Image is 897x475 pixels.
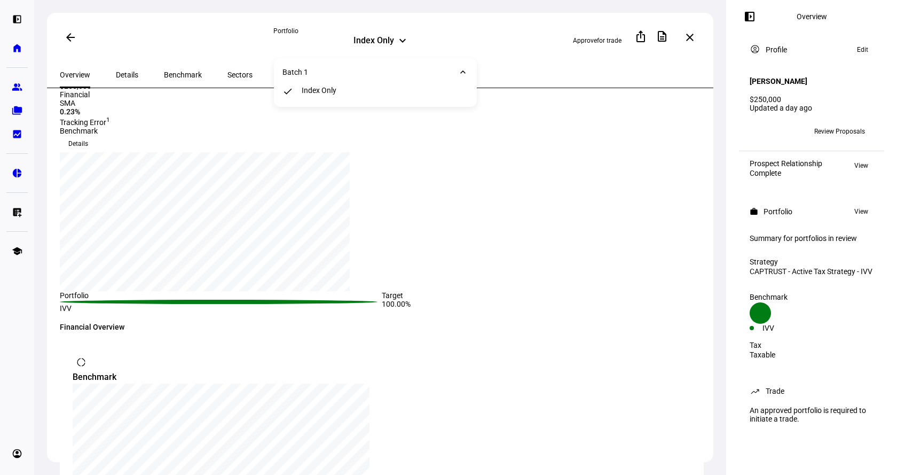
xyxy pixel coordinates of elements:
div: Portfolio [273,27,487,35]
span: Details [116,71,138,79]
button: View [849,205,874,218]
a: pie_chart [6,162,28,184]
div: CAPTRUST - Active Tax Strategy - IVV [750,267,874,276]
mat-icon: left_panel_open [743,10,756,23]
span: View [854,205,868,218]
span: for trade [597,37,621,44]
div: chart, 1 series [60,152,350,291]
div: SMA [60,99,379,107]
button: View [849,159,874,172]
eth-mat-symbol: group [12,82,22,92]
eth-mat-symbol: folder_copy [12,105,22,116]
span: Review Proposals [814,123,865,140]
div: Batch 1 [282,68,308,76]
span: Benchmark [164,71,202,79]
div: Summary for portfolios in review [750,234,874,243]
mat-icon: close [683,31,696,44]
div: Benchmark [73,371,691,384]
span: +2 [770,128,778,135]
eth-panel-overview-card-header: Trade [750,385,874,398]
eth-mat-symbol: account_circle [12,448,22,459]
span: Edit [857,43,868,56]
span: CG [754,128,762,135]
h4: Financial Overview [60,323,704,331]
div: Overview [797,12,827,21]
mat-icon: keyboard_arrow_down [396,34,409,47]
div: Portfolio [60,291,382,300]
div: Profile [766,45,787,54]
mat-icon: description [656,30,668,43]
mat-icon: check [282,86,293,97]
div: Updated a day ago [750,104,874,112]
span: Sectors [227,71,253,79]
button: Details [60,135,97,152]
mat-icon: ios_share [634,30,647,43]
span: Details [68,135,88,152]
a: group [6,76,28,98]
div: Tax [750,341,874,349]
div: IVV [60,304,382,313]
div: Target [382,291,704,300]
span: Approve [573,37,597,44]
div: $250,000 [750,95,874,104]
h4: [PERSON_NAME] [750,77,807,85]
div: IVV [762,324,812,332]
div: Complete [750,169,822,177]
div: An approved portfolio is required to initiate a trade. [743,402,880,427]
mat-icon: keyboard_arrow_down [458,67,468,77]
eth-mat-symbol: bid_landscape [12,129,22,139]
button: Edit [852,43,874,56]
div: Portfolio [764,207,792,216]
div: Benchmark [750,293,874,301]
span: Overview [60,71,90,79]
a: home [6,37,28,59]
mat-icon: arrow_back [64,31,77,44]
span: Tracking Error [60,118,110,127]
eth-panel-overview-card-header: Profile [750,43,874,56]
div: Benchmark [60,127,704,135]
mat-icon: trending_up [750,386,760,396]
a: folder_copy [6,100,28,121]
eth-mat-symbol: list_alt_add [12,207,22,217]
eth-mat-symbol: school [12,246,22,256]
mat-icon: work [750,207,758,216]
div: Prospect Relationship [750,159,822,168]
div: 100.00% [382,300,704,313]
div: Trade [766,387,784,395]
div: Index Only [302,86,336,98]
eth-mat-symbol: pie_chart [12,168,22,178]
eth-mat-symbol: left_panel_open [12,14,22,25]
a: bid_landscape [6,123,28,145]
eth-panel-overview-card-header: Portfolio [750,205,874,218]
mat-icon: donut_large [76,357,86,368]
div: Strategy [750,258,874,266]
div: Index Only [353,35,394,48]
div: Taxable [750,351,874,359]
div: 0.23% [60,107,379,116]
button: Review Proposals [806,123,874,140]
mat-icon: account_circle [750,44,760,54]
button: Approvefor trade [564,32,630,49]
eth-mat-symbol: home [12,43,22,53]
div: Financial [60,90,379,99]
span: View [854,159,868,172]
sup: 1 [106,116,110,123]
